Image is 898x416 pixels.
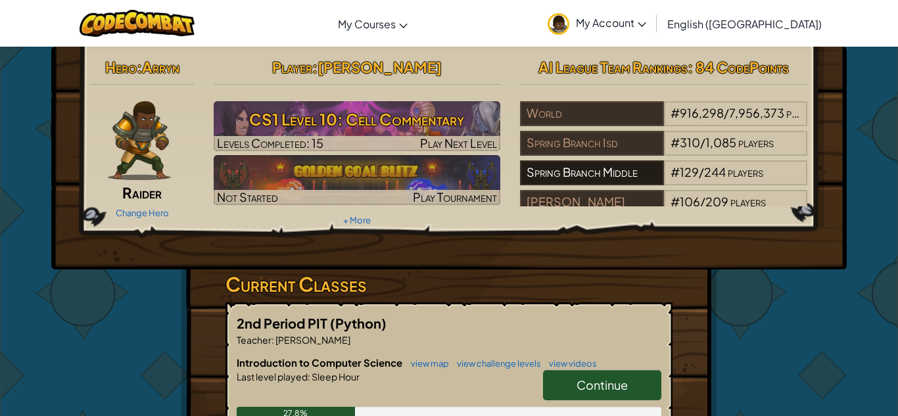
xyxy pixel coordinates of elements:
[704,164,726,179] span: 244
[331,6,414,41] a: My Courses
[520,173,807,188] a: Spring Branch Middle#129/244players
[541,3,653,44] a: My Account
[699,164,704,179] span: /
[274,334,350,346] span: [PERSON_NAME]
[318,58,442,76] span: [PERSON_NAME]
[214,101,501,151] a: Play Next Level
[520,202,807,218] a: [PERSON_NAME]#106/209players
[688,58,789,76] span: : 84 CodePoints
[308,371,310,382] span: :
[667,17,822,31] span: English ([GEOGRAPHIC_DATA])
[343,215,371,225] a: + More
[700,135,705,150] span: /
[108,101,171,180] img: raider-pose.png
[413,189,497,204] span: Play Tournament
[237,356,404,369] span: Introduction to Computer Science
[671,194,680,209] span: #
[450,358,541,369] a: view challenge levels
[680,135,700,150] span: 310
[225,269,673,299] h3: Current Classes
[105,58,137,76] span: Hero
[577,377,628,392] span: Continue
[548,13,569,35] img: avatar
[728,164,763,179] span: players
[520,114,807,129] a: World#916,298/7,956,373players
[80,10,195,37] img: CodeCombat logo
[420,135,497,150] span: Play Next Level
[520,143,807,158] a: Spring Branch Isd#310/1,085players
[700,194,705,209] span: /
[520,131,663,156] div: Spring Branch Isd
[724,105,729,120] span: /
[671,135,680,150] span: #
[680,164,699,179] span: 129
[538,58,688,76] span: AI League Team Rankings
[661,6,828,41] a: English ([GEOGRAPHIC_DATA])
[738,135,774,150] span: players
[137,58,142,76] span: :
[338,17,396,31] span: My Courses
[576,16,646,30] span: My Account
[122,183,162,202] span: Raider
[237,334,272,346] span: Teacher
[705,135,736,150] span: 1,085
[729,105,784,120] span: 7,956,373
[237,371,308,382] span: Last level played
[237,315,330,331] span: 2nd Period PIT
[786,105,822,120] span: players
[312,58,318,76] span: :
[214,101,501,151] img: CS1 Level 10: Cell Commentary
[214,155,501,205] a: Not StartedPlay Tournament
[680,194,700,209] span: 106
[217,189,278,204] span: Not Started
[680,105,724,120] span: 916,298
[671,105,680,120] span: #
[214,155,501,205] img: Golden Goal
[116,208,169,218] a: Change Hero
[542,358,597,369] a: view videos
[330,315,387,331] span: (Python)
[520,101,663,126] div: World
[214,104,501,134] h3: CS1 Level 10: Cell Commentary
[217,135,323,150] span: Levels Completed: 15
[272,334,274,346] span: :
[272,58,312,76] span: Player
[404,358,449,369] a: view map
[730,194,766,209] span: players
[705,194,728,209] span: 209
[671,164,680,179] span: #
[142,58,179,76] span: Arryn
[310,371,360,382] span: Sleep Hour
[520,160,663,185] div: Spring Branch Middle
[520,190,663,215] div: [PERSON_NAME]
